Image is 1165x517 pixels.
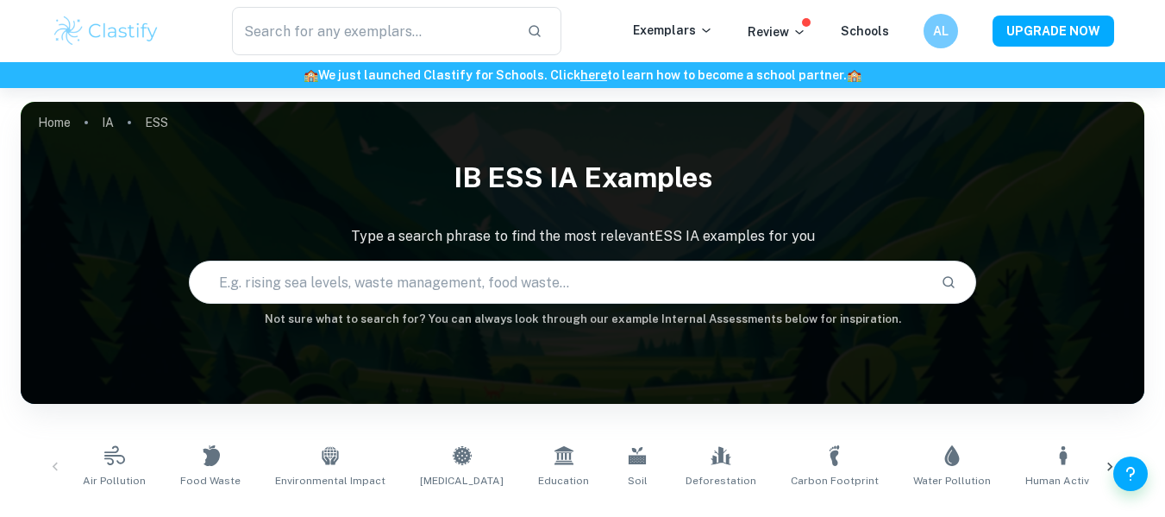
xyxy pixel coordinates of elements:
span: Water Pollution [913,473,991,489]
span: 🏫 [847,68,861,82]
span: Deforestation [686,473,756,489]
span: Human Activity [1025,473,1101,489]
button: Help and Feedback [1113,457,1148,491]
span: Food Waste [180,473,241,489]
a: IA [102,110,114,135]
h6: We just launched Clastify for Schools. Click to learn how to become a school partner. [3,66,1162,85]
span: Air Pollution [83,473,146,489]
span: Education [538,473,589,489]
p: Review [748,22,806,41]
span: Carbon Footprint [791,473,879,489]
a: Schools [841,24,889,38]
p: ESS [145,113,168,132]
a: Home [38,110,71,135]
input: E.g. rising sea levels, waste management, food waste... [190,258,926,306]
span: Environmental Impact [275,473,385,489]
p: Exemplars [633,21,713,40]
h6: AL [930,22,950,41]
img: Clastify logo [52,14,161,48]
a: here [580,68,607,82]
input: Search for any exemplars... [232,7,514,55]
h6: Not sure what to search for? You can always look through our example Internal Assessments below f... [21,311,1144,328]
span: 🏫 [304,68,318,82]
button: AL [924,14,958,48]
button: Search [934,268,963,297]
span: [MEDICAL_DATA] [420,473,504,489]
h1: IB ESS IA examples [21,150,1144,205]
button: UPGRADE NOW [993,16,1114,47]
span: Soil [628,473,648,489]
p: Type a search phrase to find the most relevant ESS IA examples for you [21,226,1144,247]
